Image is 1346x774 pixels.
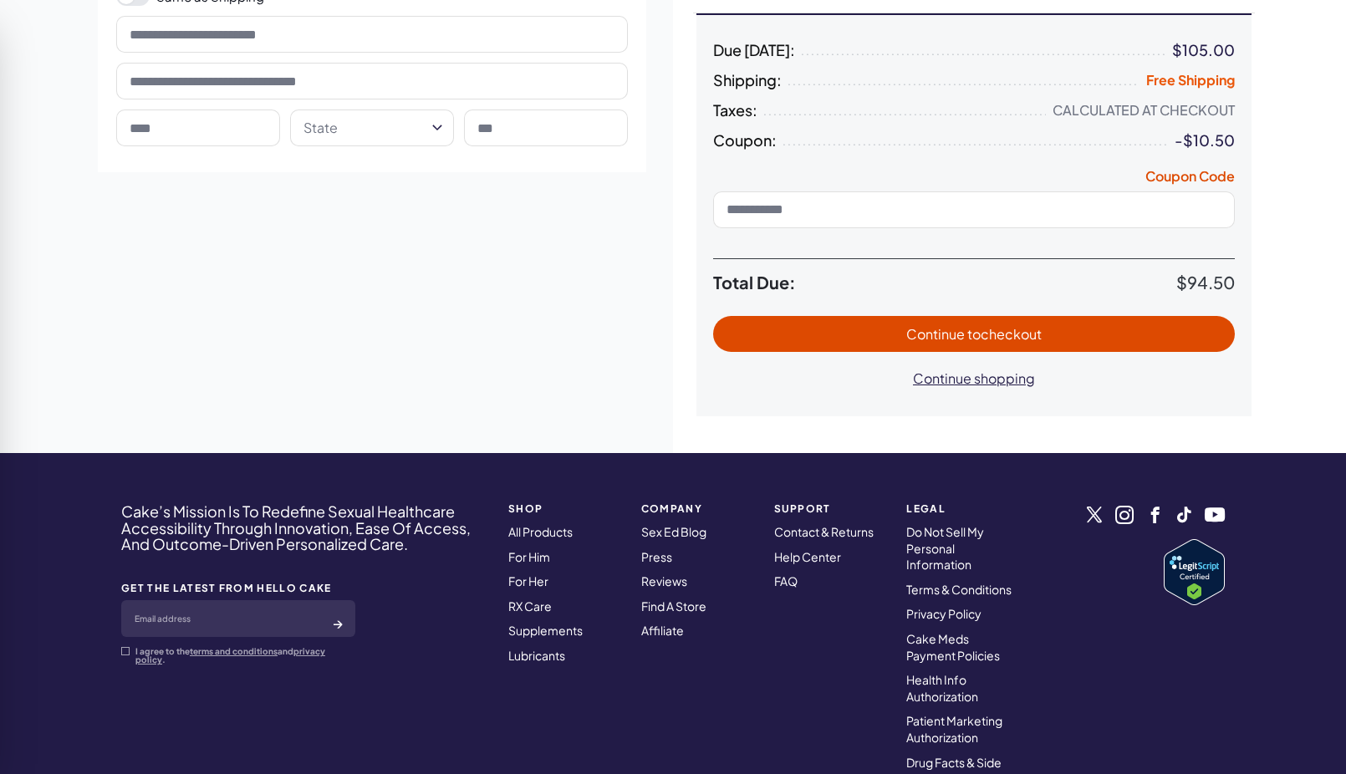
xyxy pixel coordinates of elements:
a: Find A Store [641,598,706,614]
a: Terms & Conditions [906,582,1012,597]
a: RX Care [508,598,552,614]
a: Health Info Authorization [906,672,978,704]
a: Privacy Policy [906,606,981,621]
span: Free Shipping [1146,71,1235,89]
a: Affiliate [641,623,684,638]
span: Taxes: [713,102,757,119]
span: Total Due: [713,272,1176,293]
a: Cake Meds Payment Policies [906,631,1000,663]
div: Calculated at Checkout [1053,102,1235,119]
span: $94.50 [1176,272,1235,293]
a: Do Not Sell My Personal Information [906,524,984,572]
a: Sex Ed Blog [641,524,706,539]
span: Continue [906,325,1042,343]
p: I agree to the and . [135,647,355,664]
strong: Legal [906,503,1019,514]
button: Continue shopping [896,360,1052,396]
a: Patient Marketing Authorization [906,713,1002,745]
a: Supplements [508,623,583,638]
a: For Him [508,549,550,564]
strong: COMPANY [641,503,754,514]
button: Continue tocheckout [713,316,1235,352]
strong: SHOP [508,503,621,514]
a: FAQ [774,573,798,588]
span: Due [DATE]: [713,42,795,59]
a: terms and conditions [190,646,278,656]
a: Verify LegitScript Approval for www.hellocake.com [1164,539,1225,605]
a: Lubricants [508,648,565,663]
strong: GET THE LATEST FROM HELLO CAKE [121,583,355,593]
span: Coupon: [713,132,777,149]
span: Continue shopping [913,369,1035,387]
div: -$10.50 [1175,132,1235,149]
div: $105.00 [1172,42,1235,59]
strong: Support [774,503,887,514]
button: Coupon Code [1145,167,1235,191]
a: Press [641,549,672,564]
a: All Products [508,524,573,539]
span: to checkout [967,325,1042,343]
a: Help Center [774,549,841,564]
img: Verify Approval for www.hellocake.com [1164,539,1225,605]
a: Reviews [641,573,687,588]
a: For Her [508,573,548,588]
span: Shipping: [713,72,782,89]
h4: Cake’s Mission Is To Redefine Sexual Healthcare Accessibility Through Innovation, Ease Of Access,... [121,503,487,552]
a: Contact & Returns [774,524,874,539]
